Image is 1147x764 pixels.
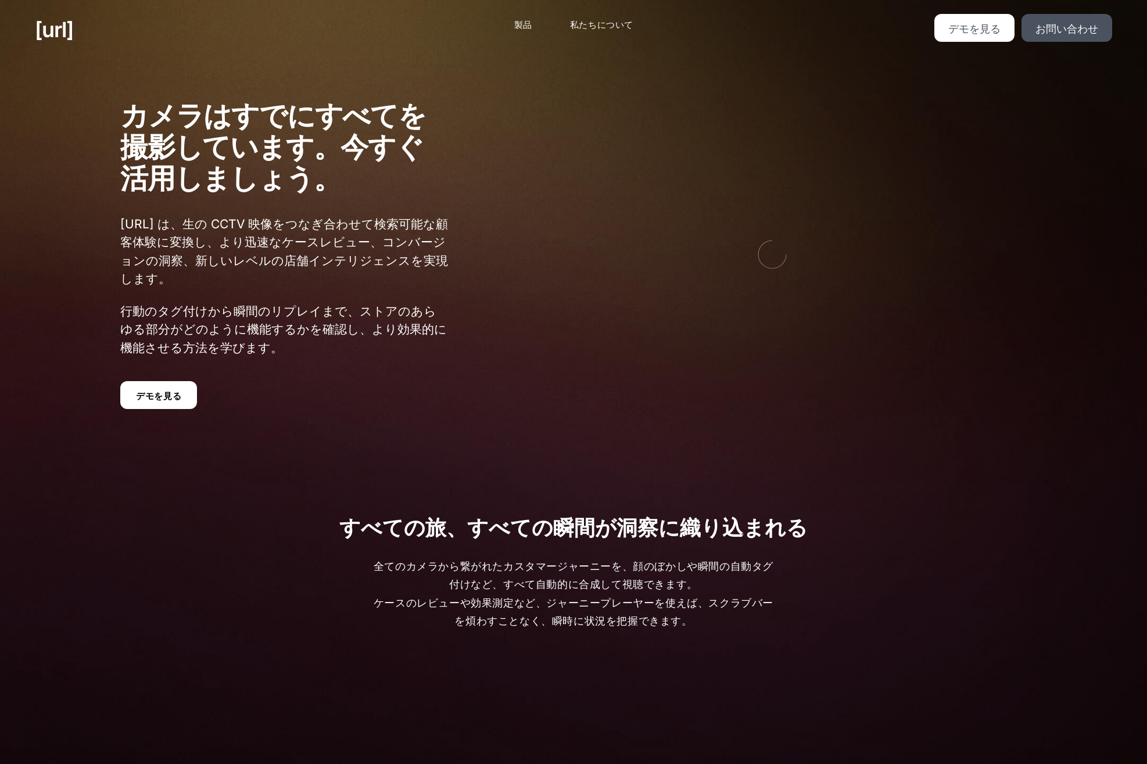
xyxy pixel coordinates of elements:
font: [URL] は、生の CCTV 映像をつなぎ合わせて検索可能な顧客体験に変換し、より迅速なケースレビュー、コンバージョンの洞察、新しいレベルの店舗インテリジェンスを実現します。 [120,217,448,286]
font: 製品 [514,19,532,30]
a: デモを見る [120,381,197,409]
a: デモを見る [934,14,1015,42]
font: ケースのレビューや効果測定など、ジャーニープレーヤーを使えば、スクラブバーを煩わすことなく、瞬時に状況を把握できます。 [374,597,773,627]
font: デモを見る [948,23,1001,35]
font: すべての旅、すべての瞬間が洞察に織り込まれる [339,515,808,540]
font: 私たちについて [570,19,633,30]
font: 行動のタグ付けから瞬間のリプレイまで、ストアのあらゆる部分がどのように機能するかを確認し、より効果的に機能させる方法を学びます。 [120,304,447,355]
a: お問い合わせ [1021,14,1112,42]
font: [URL] [35,17,73,42]
font: デモを見る [136,390,181,401]
font: カメラはすでにすべてを撮影しています。今すぐ活用しましょう。 [120,98,426,195]
font: 全てのカメラから繋がれたカスタマージャーニーを、顔のぼかしや瞬間の自動タグ付けなど、すべて自動的に合成して視聴できます。 [374,560,773,591]
a: 私たちについて [561,14,643,37]
a: [URL] [35,14,73,45]
a: 製品 [505,14,542,37]
font: お問い合わせ [1035,23,1098,35]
